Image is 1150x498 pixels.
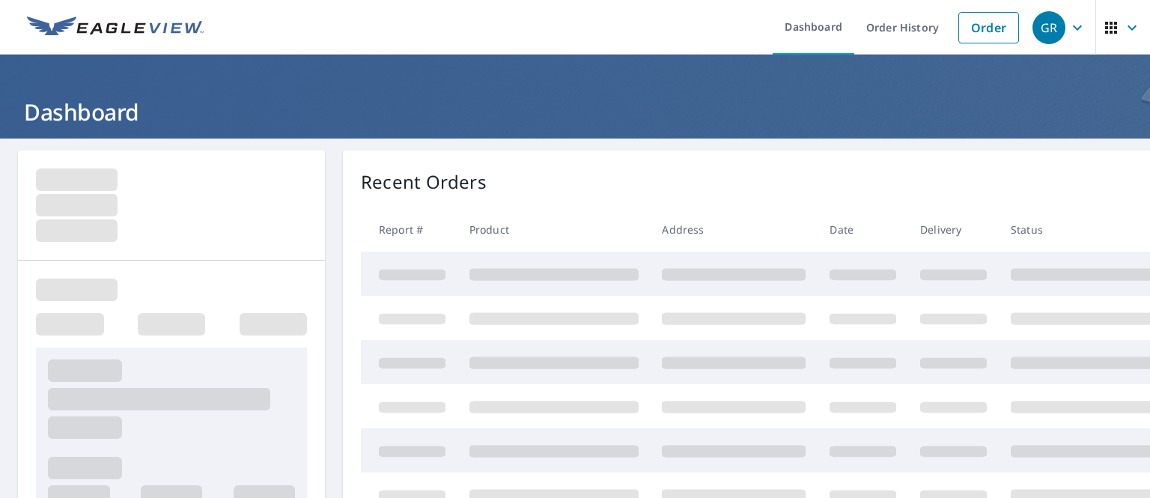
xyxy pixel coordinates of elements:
h1: Dashboard [18,97,1132,127]
th: Report # [361,207,457,252]
p: Recent Orders [361,168,487,195]
img: EV Logo [27,16,204,39]
div: GR [1032,11,1065,44]
th: Product [457,207,651,252]
th: Date [818,207,908,252]
th: Address [650,207,818,252]
a: Order [958,12,1019,43]
th: Delivery [908,207,999,252]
